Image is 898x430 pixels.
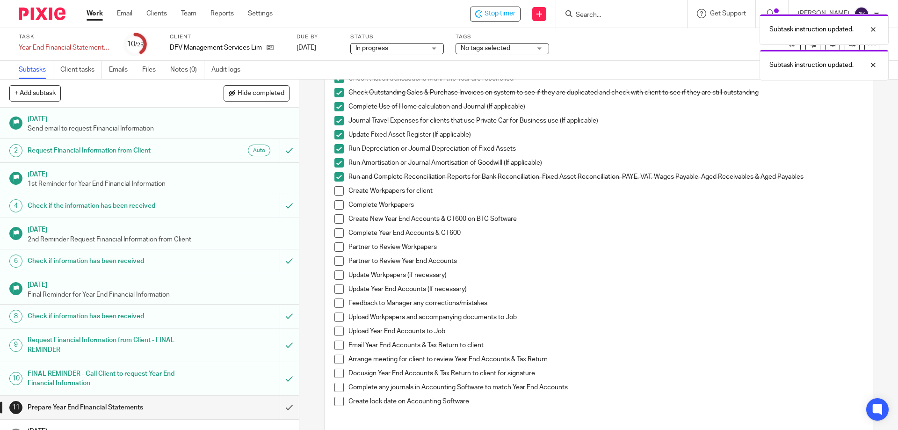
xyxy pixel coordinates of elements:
[87,9,103,18] a: Work
[25,54,33,62] img: tab_domain_overview_orange.svg
[348,369,862,378] p: Docusign Year End Accounts & Tax Return to client for signature
[28,112,290,124] h1: [DATE]
[348,200,862,210] p: Complete Workpapers
[210,9,234,18] a: Reports
[355,45,388,51] span: In progress
[19,33,112,41] label: Task
[854,7,869,22] img: svg%3E
[117,9,132,18] a: Email
[28,367,189,391] h1: FINAL REMINDER - Call Client to request Year End Financial Information
[348,327,862,336] p: Upload Year End Accounts to Job
[248,145,270,156] div: Auto
[348,313,862,322] p: Upload Workpapers and accompanying documents to Job
[348,88,862,97] p: Check Outstanding Sales & Purchase Invoices on system to see if they are duplicated and check wit...
[9,255,22,268] div: 6
[109,61,135,79] a: Emails
[28,278,290,290] h1: [DATE]
[19,43,112,52] div: Year End Financial Statements &amp; CT600 - Ltd Company
[127,39,144,50] div: 10
[28,401,189,415] h1: Prepare Year End Financial Statements
[348,242,862,252] p: Partner to Review Workpapers
[348,228,862,238] p: Complete Year End Accounts & CT600
[28,144,189,158] h1: Request Financial Information from Client
[28,124,290,133] p: Send email to request Financial Information
[224,85,290,101] button: Hide completed
[348,383,862,392] p: Complete any journals in Accounting Software to match Year End Accounts
[348,299,862,308] p: Feedback to Manager any corrections/mistakes
[60,61,102,79] a: Client tasks
[297,44,316,51] span: [DATE]
[93,54,101,62] img: tab_keywords_by_traffic_grey.svg
[769,25,854,34] p: Subtask instruction updated.
[19,7,65,20] img: Pixie
[9,310,22,323] div: 8
[9,372,22,385] div: 10
[348,102,862,111] p: Complete Use of Home calculation and Journal (If applicable)
[170,33,285,41] label: Client
[348,172,862,182] p: Run and Complete Reconciliation Reports for Bank Reconciliation, Fixed Asset Reconciliation, PAYE...
[28,254,189,268] h1: Check if information has been received
[28,179,290,189] p: 1st Reminder for Year End Financial Information
[348,158,862,168] p: Run Amortisation or Journal Amortisation of Goodwill (If applicable)
[350,33,444,41] label: Status
[28,290,290,299] p: Final Reminder for Year End Financial Information
[15,15,22,22] img: logo_orange.svg
[19,43,112,52] div: Year End Financial Statements & CT600 - Ltd Company
[9,401,22,414] div: 11
[24,24,103,32] div: Domain: [DOMAIN_NAME]
[28,168,290,179] h1: [DATE]
[103,55,158,61] div: Keywords by Traffic
[211,61,247,79] a: Audit logs
[9,144,22,157] div: 2
[36,55,84,61] div: Domain Overview
[28,309,189,323] h1: Check if information has been received
[348,130,862,139] p: Update Fixed Asset Register (If applicable)
[297,33,339,41] label: Due by
[15,24,22,32] img: website_grey.svg
[238,90,284,97] span: Hide completed
[28,333,189,357] h1: Request Financial Information from Client - FINAL REMINDER
[9,85,61,101] button: + Add subtask
[348,214,862,224] p: Create New Year End Accounts & CT600 on BTC Software
[170,43,262,52] p: DFV Management Services Limited
[348,256,862,266] p: Partner to Review Year End Accounts
[348,186,862,196] p: Create Workpapers for client
[348,144,862,153] p: Run Depreciation or Journal Depreciation of Fixed Assets
[146,9,167,18] a: Clients
[348,355,862,364] p: Arrange meeting for client to review Year End Accounts & Tax Return
[470,7,521,22] div: DFV Management Services Limited - Year End Financial Statements & CT600 - Ltd Company
[9,339,22,352] div: 9
[348,284,862,294] p: Update Year End Accounts (If necessary)
[26,15,46,22] div: v 4.0.25
[181,9,196,18] a: Team
[28,199,189,213] h1: Check if the information has been received
[769,60,854,70] p: Subtask instruction updated.
[348,270,862,280] p: Update Workpapers (if necessary)
[28,235,290,244] p: 2nd Reminder Request Financial Information from Client
[9,199,22,212] div: 4
[170,61,204,79] a: Notes (0)
[348,341,862,350] p: Email Year End Accounts & Tax Return to client
[19,61,53,79] a: Subtasks
[348,116,862,125] p: Journal Travel Expenses for clients that use Private Car for Business use (If applicable)
[142,61,163,79] a: Files
[248,9,273,18] a: Settings
[348,397,862,406] p: Create lock date on Accounting Software
[28,223,290,234] h1: [DATE]
[135,42,144,47] small: /25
